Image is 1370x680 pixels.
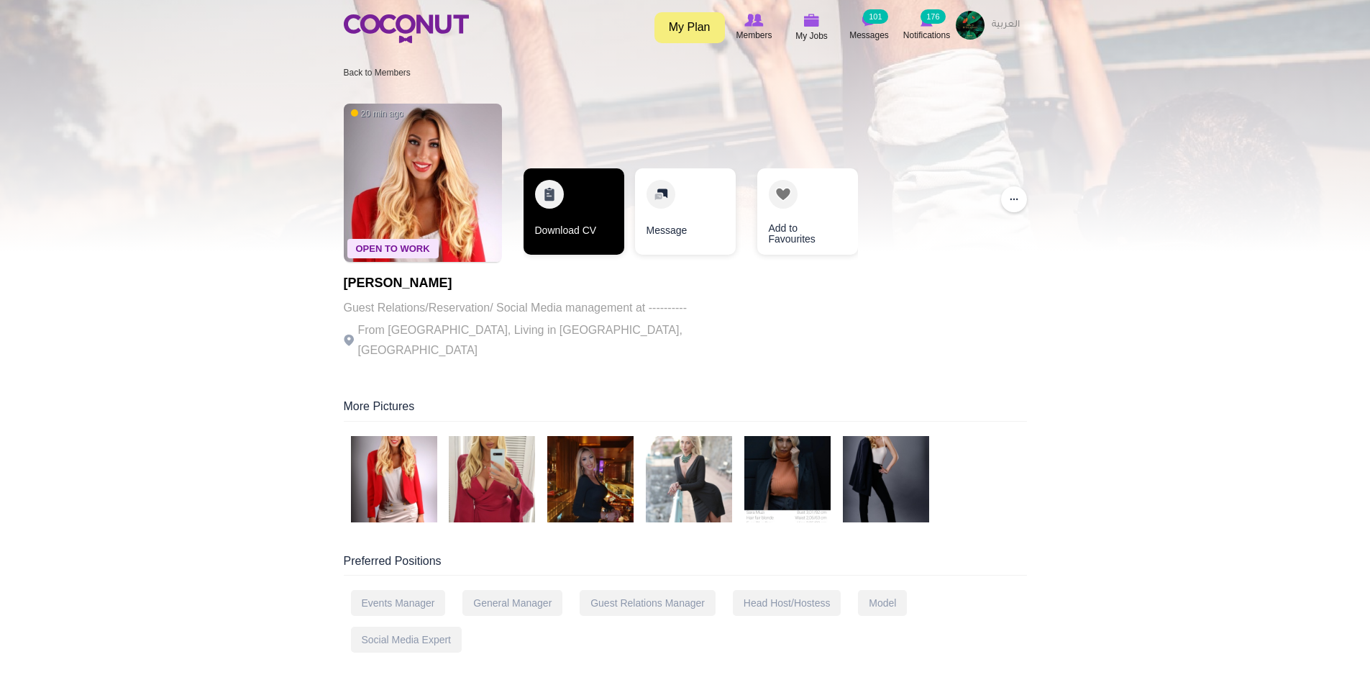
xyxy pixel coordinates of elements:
img: My Jobs [804,14,820,27]
img: Notifications [921,14,933,27]
small: 176 [921,9,945,24]
a: Download CV [524,168,624,255]
a: My Jobs My Jobs [783,11,841,45]
span: Messages [849,28,889,42]
div: 3 / 3 [746,168,847,262]
img: Home [344,14,469,43]
img: Messages [862,14,877,27]
a: My Plan [654,12,725,43]
div: 2 / 3 [635,168,736,262]
div: More Pictures [344,399,1027,422]
span: Members [736,28,772,42]
a: Browse Members Members [726,11,783,44]
div: Guest Relations Manager [580,590,716,616]
button: ... [1001,186,1027,212]
div: Preferred Positions [344,553,1027,576]
img: Browse Members [744,14,763,27]
p: From [GEOGRAPHIC_DATA], Living in [GEOGRAPHIC_DATA], [GEOGRAPHIC_DATA] [344,320,739,361]
a: Messages Messages 101 [841,11,898,44]
p: Guest Relations/Reservation/ Social Media management at ---------- [344,298,739,318]
span: 20 min ago [351,108,403,120]
div: General Manager [462,590,562,616]
div: Head Host/Hostess [733,590,841,616]
a: العربية [985,11,1027,40]
a: Notifications Notifications 176 [898,11,956,44]
div: Events Manager [351,590,446,616]
div: 1 / 3 [524,168,624,262]
a: Add to Favourites [757,168,858,255]
div: Social Media Expert [351,627,462,653]
h1: [PERSON_NAME] [344,276,739,291]
a: Message [635,168,736,255]
span: Notifications [903,28,950,42]
small: 101 [863,9,887,24]
span: Open To Work [347,239,439,258]
div: Model [858,590,907,616]
span: My Jobs [795,29,828,43]
a: Back to Members [344,68,411,78]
